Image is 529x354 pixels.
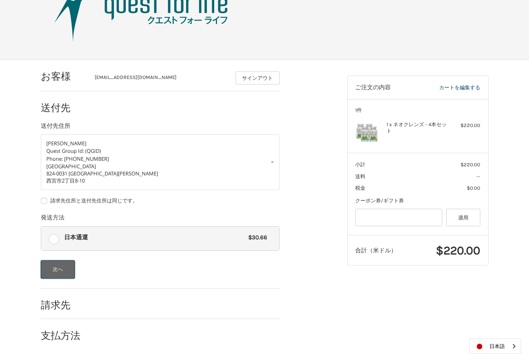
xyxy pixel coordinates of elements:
span: Phone: [PHONE_NUMBER] [46,155,109,162]
h2: 支払方法 [41,329,87,342]
button: 次へ [41,260,75,279]
span: $30.66 [245,233,268,242]
span: -- [476,173,480,179]
div: クーポン券/ギフト券 [355,197,480,205]
button: 適用 [446,209,481,227]
h4: 1 x ネオクレンズ - 4本セット [386,121,447,135]
div: [GEOGRAPHIC_DATA] 824-0031 [GEOGRAPHIC_DATA][PERSON_NAME] 西宮市2丁目8-10 [46,163,274,185]
span: $220.00 [460,162,480,167]
input: Gift Certificate or Coupon Code [355,209,442,227]
h2: 請求先 [41,299,87,311]
span: $220.00 [436,243,480,258]
h3: 1件 [355,107,480,114]
span: 合計（米ドル） [355,247,397,254]
legend: 送付先住所 [41,121,70,134]
div: $220.00 [449,121,480,129]
button: サインアウト [236,71,280,85]
p: [PERSON_NAME] [46,140,274,148]
h3: ご注文の内容 [355,84,413,92]
h2: お客様 [41,70,87,83]
legend: 発送方法 [41,213,65,226]
span: $0.00 [467,185,480,191]
span: 小計 [355,162,365,167]
span: 日本通運 [64,233,245,242]
h2: 送付先 [41,102,87,114]
div: Language [469,339,521,354]
a: カートを編集する [413,84,480,92]
a: 日本語 [470,339,521,354]
aside: Language selected: 日本語 [469,339,521,354]
label: 請求先住所と送付先住所は同じです。 [41,198,280,204]
span: 送料 [355,173,365,179]
span: Quest Group Id: (QGID) [46,147,101,154]
a: Enter or select a different address [41,134,280,190]
span: 税金 [355,185,365,191]
div: [EMAIL_ADDRESS][DOMAIN_NAME] [95,73,228,85]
